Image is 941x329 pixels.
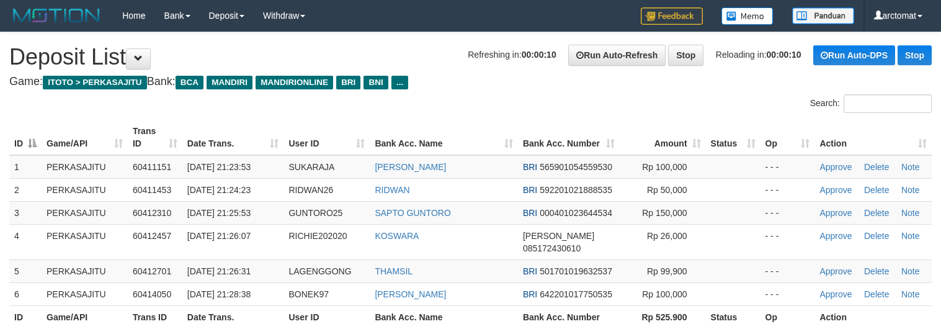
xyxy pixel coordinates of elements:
th: Date Trans.: activate to sort column ascending [182,120,284,155]
a: Note [901,208,920,218]
td: 4 [9,224,42,259]
td: 2 [9,178,42,201]
span: BNI [363,76,388,89]
span: Rp 100,000 [642,289,687,299]
a: Approve [819,231,852,241]
a: [PERSON_NAME] [375,289,446,299]
span: MANDIRI [207,76,252,89]
span: [PERSON_NAME] [523,231,594,241]
span: 60412310 [133,208,171,218]
img: MOTION_logo.png [9,6,104,25]
a: Approve [819,289,852,299]
a: [PERSON_NAME] [375,162,446,172]
span: BRI [523,266,537,276]
span: Copy 565901054559530 to clipboard [540,162,612,172]
a: Note [901,266,920,276]
span: LAGENGGONG [288,266,351,276]
strong: 00:00:10 [522,50,556,60]
td: PERKASAJITU [42,201,128,224]
a: Approve [819,266,852,276]
th: Status: activate to sort column ascending [706,120,760,155]
th: Game/API: activate to sort column ascending [42,120,128,155]
th: Date Trans. [182,305,284,328]
img: panduan.png [792,7,854,24]
span: Refreshing in: [468,50,556,60]
th: Game/API [42,305,128,328]
span: Copy 642201017750535 to clipboard [540,289,612,299]
th: ID: activate to sort column descending [9,120,42,155]
th: Op: activate to sort column ascending [760,120,815,155]
span: 60411151 [133,162,171,172]
th: Bank Acc. Number: activate to sort column ascending [518,120,620,155]
span: Copy 501701019632537 to clipboard [540,266,612,276]
span: MANDIRIONLINE [256,76,333,89]
a: Note [901,231,920,241]
a: Approve [819,208,852,218]
th: User ID [283,305,370,328]
img: Feedback.jpg [641,7,703,25]
h1: Deposit List [9,45,932,70]
td: PERKASAJITU [42,155,128,179]
a: Delete [864,162,889,172]
span: [DATE] 21:26:31 [187,266,251,276]
th: Trans ID [128,305,182,328]
span: BCA [176,76,203,89]
th: Bank Acc. Name [370,305,518,328]
a: Run Auto-DPS [813,45,895,65]
span: Rp 100,000 [642,162,687,172]
h4: Game: Bank: [9,76,932,88]
a: Stop [898,45,932,65]
td: PERKASAJITU [42,259,128,282]
span: ... [391,76,408,89]
span: 60412457 [133,231,171,241]
a: Note [901,289,920,299]
span: [DATE] 21:26:07 [187,231,251,241]
span: BONEK97 [288,289,329,299]
td: - - - [760,155,815,179]
td: PERKASAJITU [42,178,128,201]
td: 6 [9,282,42,305]
span: RICHIE202020 [288,231,347,241]
th: Rp 525.900 [620,305,706,328]
span: BRI [523,208,537,218]
th: Action: activate to sort column ascending [814,120,932,155]
th: Amount: activate to sort column ascending [620,120,706,155]
a: Delete [864,266,889,276]
td: PERKASAJITU [42,282,128,305]
span: 60412701 [133,266,171,276]
span: Rp 50,000 [647,185,687,195]
span: ITOTO > PERKASAJITU [43,76,147,89]
span: BRI [523,289,537,299]
td: 5 [9,259,42,282]
a: Delete [864,185,889,195]
span: RIDWAN26 [288,185,333,195]
input: Search: [844,94,932,113]
a: Delete [864,289,889,299]
a: Run Auto-Refresh [568,45,666,66]
span: Reloading in: [716,50,801,60]
span: 60411453 [133,185,171,195]
td: - - - [760,282,815,305]
td: - - - [760,224,815,259]
span: Rp 150,000 [642,208,687,218]
a: Note [901,162,920,172]
a: SAPTO GUNTORO [375,208,450,218]
th: Trans ID: activate to sort column ascending [128,120,182,155]
td: - - - [760,178,815,201]
a: KOSWARA [375,231,419,241]
a: Delete [864,231,889,241]
th: ID [9,305,42,328]
a: Note [901,185,920,195]
span: Copy 085172430610 to clipboard [523,243,581,253]
span: BRI [336,76,360,89]
span: [DATE] 21:24:23 [187,185,251,195]
th: Action [814,305,932,328]
span: Rp 26,000 [647,231,687,241]
img: Button%20Memo.svg [721,7,774,25]
span: [DATE] 21:25:53 [187,208,251,218]
a: Delete [864,208,889,218]
span: BRI [523,162,537,172]
span: Copy 000401023644534 to clipboard [540,208,612,218]
a: Approve [819,185,852,195]
span: SUKARAJA [288,162,334,172]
